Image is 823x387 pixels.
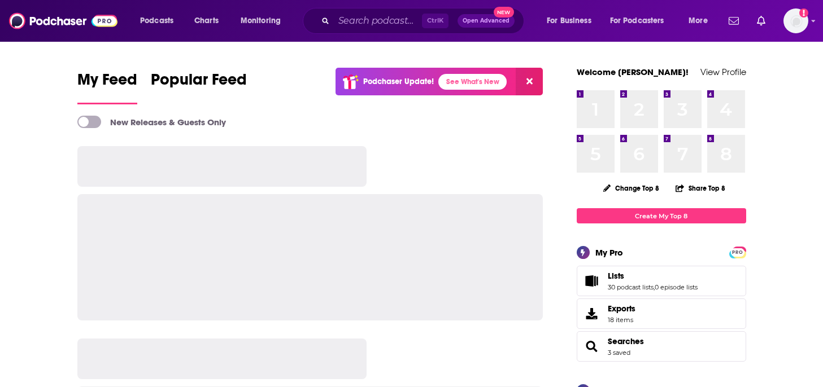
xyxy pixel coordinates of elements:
input: Search podcasts, credits, & more... [334,12,422,30]
button: open menu [233,12,295,30]
span: Lists [608,271,624,281]
span: Lists [577,266,746,296]
span: 18 items [608,316,635,324]
a: Lists [581,273,603,289]
span: Exports [581,306,603,322]
a: PRO [731,248,744,256]
svg: Add a profile image [799,8,808,17]
span: , [654,283,655,291]
button: Share Top 8 [675,177,726,199]
span: For Podcasters [610,13,664,29]
a: Lists [608,271,698,281]
span: Exports [608,304,635,314]
a: See What's New [438,74,507,90]
img: User Profile [783,8,808,33]
a: 30 podcast lists [608,283,654,291]
a: View Profile [700,67,746,77]
a: Show notifications dropdown [752,11,770,30]
span: PRO [731,248,744,257]
button: Open AdvancedNew [458,14,515,28]
a: Welcome [PERSON_NAME]! [577,67,689,77]
a: 3 saved [608,349,630,357]
a: Create My Top 8 [577,208,746,223]
button: open menu [132,12,188,30]
span: Podcasts [140,13,173,29]
span: Ctrl K [422,14,448,28]
img: Podchaser - Follow, Share and Rate Podcasts [9,10,117,32]
span: New [494,7,514,17]
a: Popular Feed [151,70,247,104]
a: My Feed [77,70,137,104]
span: Open Advanced [463,18,510,24]
span: For Business [547,13,591,29]
a: New Releases & Guests Only [77,116,226,128]
div: My Pro [595,247,623,258]
span: Searches [577,331,746,362]
button: open menu [603,12,681,30]
div: Search podcasts, credits, & more... [313,8,535,34]
span: Monitoring [241,13,281,29]
span: Charts [194,13,219,29]
a: Exports [577,298,746,329]
span: Popular Feed [151,70,247,96]
a: Searches [608,336,644,346]
a: 0 episode lists [655,283,698,291]
a: Show notifications dropdown [724,11,743,30]
span: Logged in as TaraKennedy [783,8,808,33]
p: Podchaser Update! [363,77,434,86]
a: Charts [187,12,225,30]
a: Searches [581,338,603,354]
span: More [689,13,708,29]
button: open menu [539,12,606,30]
button: Show profile menu [783,8,808,33]
span: My Feed [77,70,137,96]
button: Change Top 8 [596,181,667,195]
button: open menu [681,12,722,30]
